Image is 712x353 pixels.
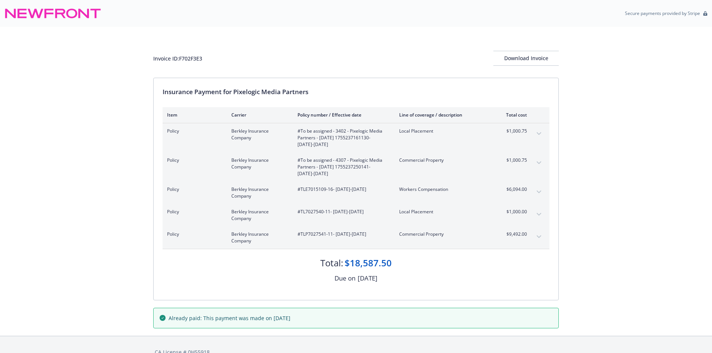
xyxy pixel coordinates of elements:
[399,128,487,134] span: Local Placement
[231,157,286,170] span: Berkley Insurance Company
[335,273,355,283] div: Due on
[231,186,286,199] span: Berkley Insurance Company
[399,112,487,118] div: Line of coverage / description
[399,186,487,193] span: Workers Compensation
[231,208,286,222] span: Berkley Insurance Company
[231,112,286,118] div: Carrier
[231,231,286,244] span: Berkley Insurance Company
[163,204,549,226] div: PolicyBerkley Insurance Company#TL7027540-11- [DATE]-[DATE]Local Placement$1,000.00expand content
[499,112,527,118] div: Total cost
[345,257,392,269] div: $18,587.50
[499,208,527,215] span: $1,000.00
[231,128,286,141] span: Berkley Insurance Company
[533,231,545,243] button: expand content
[163,152,549,182] div: PolicyBerkley Insurance Company#To be assigned - 4307 - Pixelogic Media Partners - [DATE] 1755237...
[533,208,545,220] button: expand content
[167,186,219,193] span: Policy
[298,186,387,193] span: #TLE7015109-16 - [DATE]-[DATE]
[499,231,527,238] span: $9,492.00
[153,55,202,62] div: Invoice ID: F702F3E3
[399,231,487,238] span: Commercial Property
[163,182,549,204] div: PolicyBerkley Insurance Company#TLE7015109-16- [DATE]-[DATE]Workers Compensation$6,094.00expand c...
[298,231,387,238] span: #TLP7027541-11 - [DATE]-[DATE]
[163,87,549,97] div: Insurance Payment for Pixelogic Media Partners
[167,112,219,118] div: Item
[358,273,377,283] div: [DATE]
[493,51,559,65] div: Download Invoice
[533,186,545,198] button: expand content
[169,314,290,322] span: Already paid: This payment was made on [DATE]
[625,10,700,16] p: Secure payments provided by Stripe
[499,186,527,193] span: $6,094.00
[533,157,545,169] button: expand content
[167,231,219,238] span: Policy
[167,208,219,215] span: Policy
[167,128,219,134] span: Policy
[399,208,487,215] span: Local Placement
[399,157,487,164] span: Commercial Property
[163,226,549,249] div: PolicyBerkley Insurance Company#TLP7027541-11- [DATE]-[DATE]Commercial Property$9,492.00expand co...
[167,157,219,164] span: Policy
[533,128,545,140] button: expand content
[493,51,559,66] button: Download Invoice
[320,257,343,269] div: Total:
[499,128,527,134] span: $1,000.75
[298,208,387,215] span: #TL7027540-11 - [DATE]-[DATE]
[499,157,527,164] span: $1,000.75
[298,157,387,177] span: #To be assigned - 4307 - Pixelogic Media Partners - [DATE] 1755237250141 - [DATE]-[DATE]
[163,123,549,152] div: PolicyBerkley Insurance Company#To be assigned - 3402 - Pixelogic Media Partners - [DATE] 1755237...
[298,128,387,148] span: #To be assigned - 3402 - Pixelogic Media Partners - [DATE] 1755237161130 - [DATE]-[DATE]
[298,112,387,118] div: Policy number / Effective date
